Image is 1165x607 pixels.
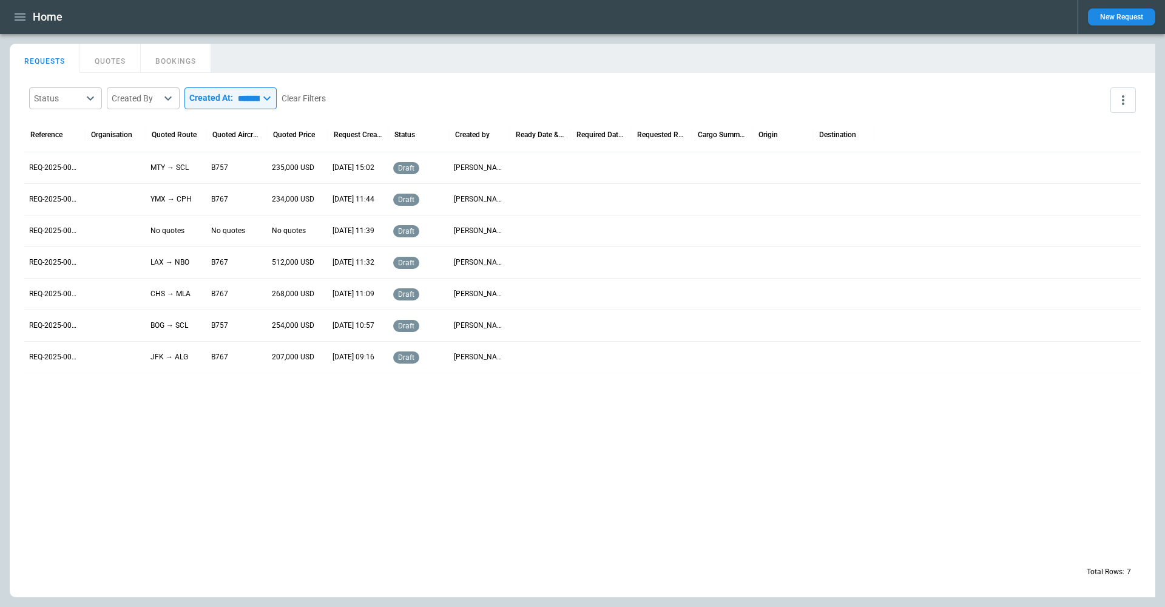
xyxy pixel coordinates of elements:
[1127,567,1131,577] p: 7
[29,352,80,362] p: REQ-2025-003966
[1088,8,1155,25] button: New Request
[396,164,417,172] span: draft
[758,131,778,139] div: Origin
[212,131,261,139] div: Quoted Aircraft
[80,44,141,73] button: QUOTES
[150,226,201,236] p: No quotes
[29,163,80,173] p: REQ-2025-003972
[282,91,326,106] button: Clear Filters
[34,92,83,104] div: Status
[396,227,417,236] span: draft
[211,226,262,236] p: No quotes
[29,226,80,236] p: REQ-2025-003970
[1110,87,1136,113] button: more
[396,322,417,330] span: draft
[1087,567,1124,577] p: Total Rows:
[819,131,856,139] div: Destination
[272,194,323,205] p: 234,000 USD
[333,226,383,236] p: 30/09/2025 11:39
[211,352,262,362] p: B767
[211,289,262,299] p: B767
[29,320,80,331] p: REQ-2025-003967
[141,44,211,73] button: BOOKINGS
[272,257,323,268] p: 512,000 USD
[396,259,417,267] span: draft
[29,194,80,205] p: REQ-2025-003971
[30,131,62,139] div: Reference
[333,320,383,331] p: 30/09/2025 10:57
[150,320,201,331] p: BOG → SCL
[150,163,201,173] p: MTY → SCL
[29,289,80,299] p: REQ-2025-003968
[33,10,62,24] h1: Home
[333,289,383,299] p: 30/09/2025 11:09
[211,194,262,205] p: B767
[454,226,505,236] p: Kenneth Wong
[394,131,415,139] div: Status
[334,131,382,139] div: Request Created At (UTC-04:00)
[516,131,564,139] div: Ready Date & Time (UTC-04:00)
[152,131,197,139] div: Quoted Route
[576,131,625,139] div: Required Date & Time (UTC-04:00)
[454,257,505,268] p: Kenneth Wong
[454,289,505,299] p: Jeanie kuk
[272,163,323,173] p: 235,000 USD
[272,289,323,299] p: 268,000 USD
[396,290,417,299] span: draft
[272,226,323,236] p: No quotes
[333,194,383,205] p: 30/09/2025 11:44
[273,131,315,139] div: Quoted Price
[272,352,323,362] p: 207,000 USD
[455,131,490,139] div: Created by
[112,92,160,104] div: Created By
[150,289,201,299] p: CHS → MLA
[211,163,262,173] p: B757
[333,257,383,268] p: 30/09/2025 11:32
[150,257,201,268] p: LAX → NBO
[698,131,746,139] div: Cargo Summary
[211,320,262,331] p: B757
[150,352,201,362] p: JFK → ALG
[29,257,80,268] p: REQ-2025-003969
[272,320,323,331] p: 254,000 USD
[454,163,505,173] p: Jeanie kuk
[454,320,505,331] p: Jeanie kuk
[91,131,132,139] div: Organisation
[454,352,505,362] p: Jeanie kuk
[211,257,262,268] p: B767
[333,163,383,173] p: 30/09/2025 15:02
[396,195,417,204] span: draft
[396,353,417,362] span: draft
[454,194,505,205] p: Kenneth Wong
[10,44,80,73] button: REQUESTS
[189,93,233,103] p: Created At:
[637,131,686,139] div: Requested Route
[333,352,383,362] p: 30/09/2025 09:16
[150,194,201,205] p: YMX → CPH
